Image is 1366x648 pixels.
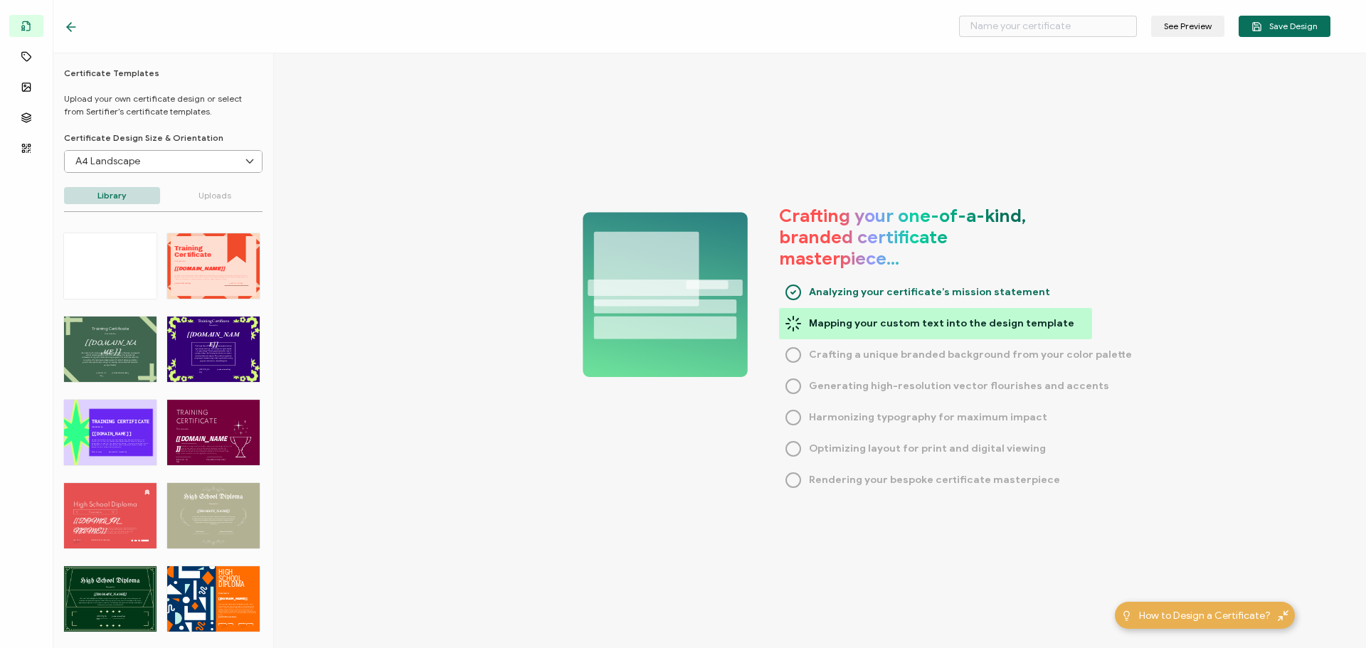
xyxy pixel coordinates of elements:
[809,282,1050,303] span: Analyzing your certificate’s mission statement
[64,132,263,143] p: Certificate Design Size & Orientation
[959,16,1137,37] input: Name your certificate
[809,407,1047,428] span: Harmonizing typography for maximum impact
[1295,580,1366,648] iframe: Chat Widget
[1139,608,1271,623] span: How to Design a Certificate?
[64,92,263,118] p: Upload your own certificate design or select from Sertifier’s certificate templates.
[65,151,262,172] input: Select
[1239,16,1330,37] button: Save Design
[809,438,1046,460] span: Optimizing layout for print and digital viewing
[1151,16,1224,37] button: See Preview
[1251,21,1318,32] span: Save Design
[167,187,263,204] p: Uploads
[809,344,1132,366] span: Crafting a unique branded background from your color palette
[779,206,1064,270] h1: Crafting your one-of-a-kind, branded certificate masterpiece…
[64,187,160,204] p: Library
[809,313,1074,334] span: Mapping your custom text into the design template
[809,469,1060,491] span: Rendering your bespoke certificate masterpiece
[64,68,263,78] h6: Certificate Templates
[1278,610,1288,621] img: minimize-icon.svg
[809,376,1109,397] span: Generating high-resolution vector flourishes and accents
